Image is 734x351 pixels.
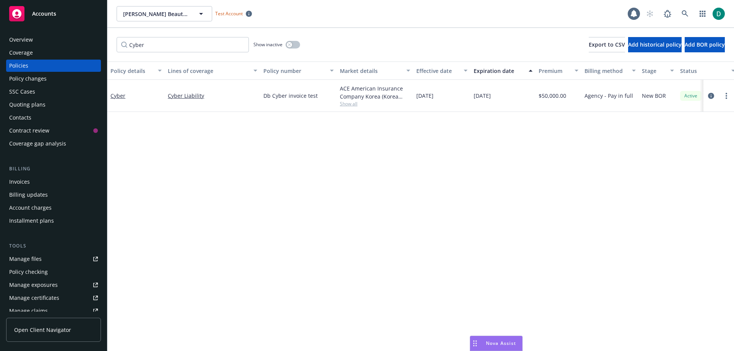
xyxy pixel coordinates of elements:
a: Policy checking [6,266,101,278]
div: Billing [6,165,101,173]
div: Policies [9,60,28,72]
a: Search [677,6,693,21]
div: Quoting plans [9,99,45,111]
div: Billing method [585,67,627,75]
div: Drag to move [470,336,480,351]
div: Manage exposures [9,279,58,291]
div: SSC Cases [9,86,35,98]
a: Account charges [6,202,101,214]
span: [DATE] [474,92,491,100]
button: Lines of coverage [165,61,260,80]
div: Manage files [9,253,42,265]
a: Start snowing [642,6,658,21]
a: Contract review [6,125,101,137]
button: Effective date [413,61,471,80]
button: Policy details [107,61,165,80]
span: Active [683,92,698,99]
button: Market details [337,61,413,80]
span: Accounts [32,11,56,17]
div: ACE American Insurance Company Korea (Korea Branch), Chubb Group [340,84,410,100]
a: Policy changes [6,73,101,85]
span: [PERSON_NAME] Beauty Influencer [123,10,189,18]
button: Expiration date [471,61,536,80]
div: Account charges [9,202,52,214]
div: Coverage gap analysis [9,137,66,150]
div: Premium [539,67,570,75]
span: Show inactive [253,41,283,48]
div: Effective date [416,67,459,75]
div: Policy changes [9,73,47,85]
span: $50,000.00 [539,92,566,100]
button: [PERSON_NAME] Beauty Influencer [117,6,212,21]
span: Test Account [215,10,243,17]
span: New BOR [642,92,666,100]
span: [DATE] [416,92,434,100]
div: Policy details [110,67,153,75]
span: Nova Assist [486,340,516,346]
input: Filter by keyword... [117,37,249,52]
a: Contacts [6,112,101,124]
span: Export to CSV [589,41,625,48]
div: Installment plans [9,215,54,227]
button: Export to CSV [589,37,625,52]
a: Coverage [6,47,101,59]
a: SSC Cases [6,86,101,98]
span: Add historical policy [628,41,682,48]
div: Tools [6,242,101,250]
button: Stage [639,61,677,80]
div: Stage [642,67,666,75]
a: Report a Bug [660,6,675,21]
button: Add BOR policy [685,37,725,52]
a: Quoting plans [6,99,101,111]
a: Cyber [110,92,125,99]
div: Policy checking [9,266,48,278]
a: Policies [6,60,101,72]
button: Premium [536,61,581,80]
div: Manage certificates [9,292,59,304]
div: Expiration date [474,67,524,75]
a: Accounts [6,3,101,24]
span: Add BOR policy [685,41,725,48]
div: Manage claims [9,305,48,317]
div: Policy number [263,67,325,75]
a: Manage exposures [6,279,101,291]
div: Status [680,67,727,75]
a: Installment plans [6,215,101,227]
div: Coverage [9,47,33,59]
span: Db Cyber invoice test [263,92,318,100]
a: Switch app [695,6,710,21]
a: Invoices [6,176,101,188]
button: Billing method [581,61,639,80]
img: photo [713,8,725,20]
div: Market details [340,67,402,75]
a: Coverage gap analysis [6,137,101,150]
div: Contract review [9,125,49,137]
span: Open Client Navigator [14,326,71,334]
a: circleInformation [706,91,716,100]
span: Agency - Pay in full [585,92,633,100]
a: Manage claims [6,305,101,317]
div: Lines of coverage [168,67,249,75]
a: Cyber Liability [168,92,257,100]
div: Invoices [9,176,30,188]
span: Test Account [212,10,255,18]
a: Overview [6,34,101,46]
button: Policy number [260,61,337,80]
div: Billing updates [9,189,48,201]
a: more [722,91,731,100]
a: Manage files [6,253,101,265]
div: Overview [9,34,33,46]
span: Show all [340,100,410,107]
button: Nova Assist [470,336,523,351]
button: Add historical policy [628,37,682,52]
a: Billing updates [6,189,101,201]
a: Manage certificates [6,292,101,304]
div: Contacts [9,112,31,124]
